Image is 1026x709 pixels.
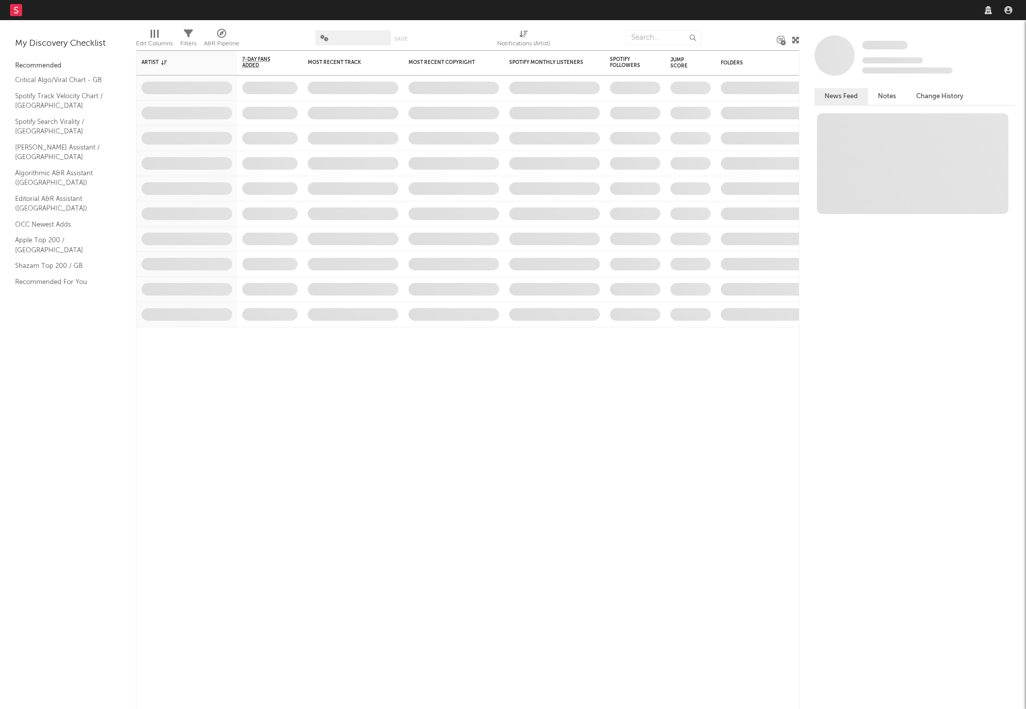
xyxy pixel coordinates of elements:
a: Some Artist [862,40,908,50]
span: Tracking Since: [DATE] [862,57,923,63]
button: News Feed [814,88,868,105]
span: 0 fans last week [862,67,952,74]
div: Edit Columns [136,25,173,54]
div: A&R Pipeline [204,25,239,54]
input: Search... [626,30,701,45]
div: Spotify Followers [610,56,645,68]
button: Save [394,36,407,42]
a: Algorithmic A&R Assistant ([GEOGRAPHIC_DATA]) [15,168,111,188]
div: Recommended [15,60,121,72]
a: Apple Top 200 / [GEOGRAPHIC_DATA] [15,235,111,255]
div: Folders [721,60,796,66]
a: Spotify Track Velocity Chart / [GEOGRAPHIC_DATA] [15,91,111,111]
div: Artist [142,59,217,65]
div: Most Recent Copyright [408,59,484,65]
div: Filters [180,38,196,50]
div: Most Recent Track [308,59,383,65]
div: Edit Columns [136,38,173,50]
button: Change History [906,88,974,105]
div: Notifications (Artist) [497,25,550,54]
div: My Discovery Checklist [15,38,121,50]
div: A&R Pipeline [204,38,239,50]
div: Jump Score [670,57,696,69]
button: Notes [868,88,906,105]
span: Some Artist [862,41,908,49]
a: OCC Newest Adds [15,219,111,230]
a: Spotify Search Virality / [GEOGRAPHIC_DATA] [15,116,111,137]
a: Editorial A&R Assistant ([GEOGRAPHIC_DATA]) [15,193,111,214]
a: Recommended For You [15,276,111,288]
div: Spotify Monthly Listeners [509,59,585,65]
a: Critical Algo/Viral Chart - GB [15,75,111,86]
a: Shazam Top 200 / GB [15,260,111,271]
a: [PERSON_NAME] Assistant / [GEOGRAPHIC_DATA] [15,142,111,163]
div: Notifications (Artist) [497,38,550,50]
div: Filters [180,25,196,54]
span: 7-Day Fans Added [242,56,283,68]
